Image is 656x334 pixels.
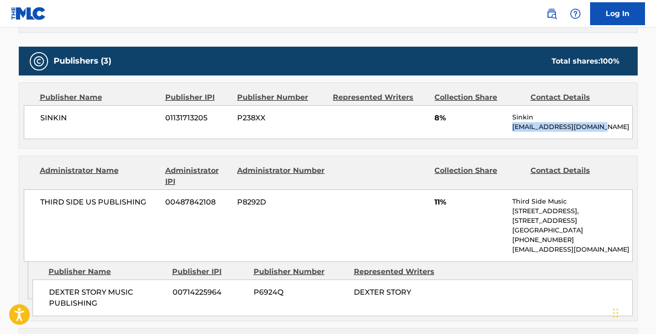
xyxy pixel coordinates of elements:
div: Total shares: [552,56,619,67]
div: Administrator Number [237,165,326,187]
span: 100 % [600,57,619,65]
p: [PHONE_NUMBER] [512,235,632,245]
div: Publisher Name [40,92,158,103]
img: search [546,8,557,19]
span: P238XX [237,113,326,124]
div: Publisher IPI [172,266,247,277]
span: DEXTER STORY [354,288,411,296]
img: help [570,8,581,19]
div: Publisher Name [49,266,165,277]
span: SINKIN [40,113,159,124]
div: Publisher Number [237,92,326,103]
span: 01131713205 [165,113,230,124]
div: Administrator Name [40,165,158,187]
iframe: Chat Widget [610,290,656,334]
div: Help [566,5,585,23]
p: [GEOGRAPHIC_DATA] [512,226,632,235]
p: Sinkin [512,113,632,122]
p: [STREET_ADDRESS], [512,206,632,216]
p: [STREET_ADDRESS] [512,216,632,226]
div: Publisher IPI [165,92,230,103]
div: Drag [613,299,618,327]
a: Public Search [542,5,561,23]
span: 8% [434,113,505,124]
p: Third Side Music [512,197,632,206]
div: Contact Details [531,92,619,103]
div: Contact Details [531,165,619,187]
p: [EMAIL_ADDRESS][DOMAIN_NAME] [512,122,632,132]
div: Publisher Number [254,266,347,277]
span: P8292D [237,197,326,208]
span: P6924Q [254,287,347,298]
div: Collection Share [434,92,523,103]
span: THIRD SIDE US PUBLISHING [40,197,159,208]
div: Represented Writers [333,92,428,103]
div: Collection Share [434,165,523,187]
div: Represented Writers [354,266,447,277]
img: MLC Logo [11,7,46,20]
a: Log In [590,2,645,25]
h5: Publishers (3) [54,56,111,66]
span: 00714225964 [173,287,247,298]
span: DEXTER STORY MUSIC PUBLISHING [49,287,166,309]
span: 11% [434,197,505,208]
div: Administrator IPI [165,165,230,187]
img: Publishers [33,56,44,67]
p: [EMAIL_ADDRESS][DOMAIN_NAME] [512,245,632,254]
span: 00487842108 [165,197,230,208]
